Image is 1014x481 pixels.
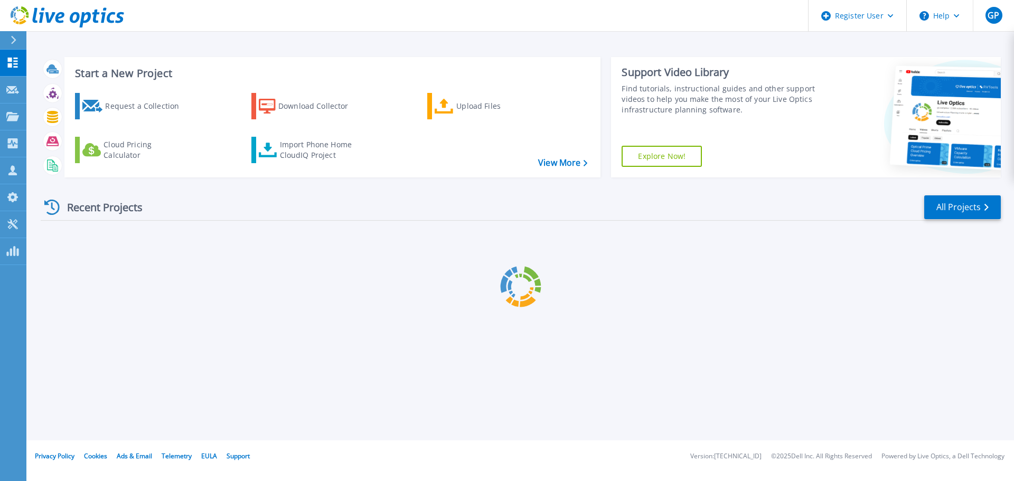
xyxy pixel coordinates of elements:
div: Find tutorials, instructional guides and other support videos to help you make the most of your L... [622,83,820,115]
li: Powered by Live Optics, a Dell Technology [881,453,1004,460]
a: Cookies [84,451,107,460]
a: View More [538,158,587,168]
a: Ads & Email [117,451,152,460]
div: Cloud Pricing Calculator [104,139,188,161]
a: Explore Now! [622,146,702,167]
a: Request a Collection [75,93,193,119]
a: Support [227,451,250,460]
h3: Start a New Project [75,68,587,79]
a: EULA [201,451,217,460]
a: All Projects [924,195,1001,219]
div: Recent Projects [41,194,157,220]
a: Cloud Pricing Calculator [75,137,193,163]
a: Privacy Policy [35,451,74,460]
a: Telemetry [162,451,192,460]
a: Upload Files [427,93,545,119]
span: GP [988,11,999,20]
div: Download Collector [278,96,363,117]
div: Upload Files [456,96,541,117]
li: Version: [TECHNICAL_ID] [690,453,762,460]
div: Support Video Library [622,65,820,79]
a: Download Collector [251,93,369,119]
li: © 2025 Dell Inc. All Rights Reserved [771,453,872,460]
div: Request a Collection [105,96,190,117]
div: Import Phone Home CloudIQ Project [280,139,362,161]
